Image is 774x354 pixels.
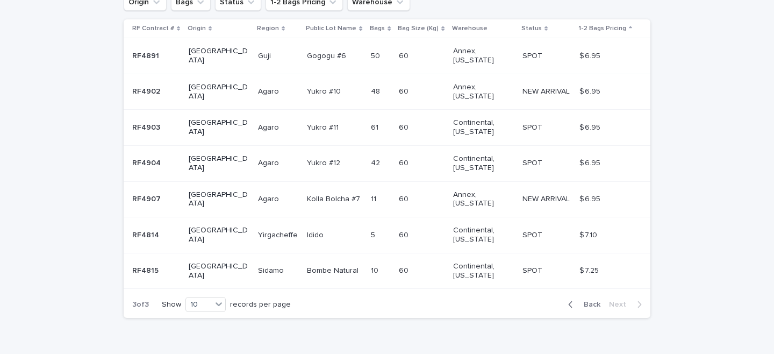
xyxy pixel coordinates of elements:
[522,85,572,96] p: NEW ARRIVAL
[522,229,544,240] p: SPOT
[189,118,248,137] p: [GEOGRAPHIC_DATA]
[579,157,603,168] p: $ 6.95
[258,193,281,204] p: Agaro
[307,85,343,96] p: Yukro #10
[230,300,291,309] p: records per page
[257,23,279,34] p: Region
[258,121,281,132] p: Agaro
[124,253,650,289] tr: RF4815RF4815 [GEOGRAPHIC_DATA]SidamoSidamo Bombe NaturalBombe Natural 1010 6060 Continental, [US_...
[399,121,411,132] p: 60
[132,157,163,168] p: RF4904
[579,229,599,240] p: $ 7.10
[188,23,206,34] p: Origin
[577,301,600,308] span: Back
[189,47,248,65] p: [GEOGRAPHIC_DATA]
[399,85,411,96] p: 60
[189,226,248,244] p: [GEOGRAPHIC_DATA]
[258,229,300,240] p: Yirgacheffe
[522,49,544,61] p: SPOT
[132,229,161,240] p: RF4814
[370,23,385,34] p: Bags
[132,121,162,132] p: RF4903
[399,49,411,61] p: 60
[258,157,281,168] p: Agaro
[579,49,603,61] p: $ 6.95
[124,38,650,74] tr: RF4891RF4891 [GEOGRAPHIC_DATA]GujiGuji Gogogu #6Gogogu #6 5050 6060 Annex, [US_STATE] SPOTSPOT $ ...
[579,264,601,275] p: $ 7.25
[258,85,281,96] p: Agaro
[307,229,326,240] p: Idido
[132,23,174,34] p: RF Contract #
[124,292,157,318] p: 3 of 3
[189,262,248,280] p: [GEOGRAPHIC_DATA]
[307,264,361,275] p: Bombe Natural
[371,264,381,275] p: 10
[132,264,161,275] p: RF4815
[307,49,348,61] p: Gogogu #6
[162,300,181,309] p: Show
[132,193,163,204] p: RF4907
[399,157,411,168] p: 60
[371,193,378,204] p: 11
[124,145,650,181] tr: RF4904RF4904 [GEOGRAPHIC_DATA]AgaroAgaro Yukro #12Yukro #12 4242 6060 Continental, [US_STATE] SPO...
[452,23,488,34] p: Warehouse
[399,193,411,204] p: 60
[371,49,382,61] p: 50
[132,49,161,61] p: RF4891
[522,193,572,204] p: NEW ARRIVAL
[579,85,603,96] p: $ 6.95
[399,264,411,275] p: 60
[579,193,603,204] p: $ 6.95
[124,217,650,253] tr: RF4814RF4814 [GEOGRAPHIC_DATA]YirgacheffeYirgacheffe IdidoIdido 55 6060 Continental, [US_STATE] S...
[124,181,650,217] tr: RF4907RF4907 [GEOGRAPHIC_DATA]AgaroAgaro Kolla Bolcha #7Kolla Bolcha #7 1111 6060 Annex, [US_STAT...
[522,264,544,275] p: SPOT
[124,110,650,146] tr: RF4903RF4903 [GEOGRAPHIC_DATA]AgaroAgaro Yukro #11Yukro #11 6161 6060 Continental, [US_STATE] SPO...
[605,300,650,309] button: Next
[521,23,542,34] p: Status
[579,121,603,132] p: $ 6.95
[522,121,544,132] p: SPOT
[132,85,162,96] p: RF4902
[578,23,626,34] p: 1-2 Bags Pricing
[522,157,544,168] p: SPOT
[609,301,633,308] span: Next
[371,85,382,96] p: 48
[306,23,356,34] p: Public Lot Name
[307,193,362,204] p: Kolla Bolcha #7
[371,157,382,168] p: 42
[371,229,377,240] p: 5
[189,154,248,173] p: [GEOGRAPHIC_DATA]
[399,229,411,240] p: 60
[189,83,248,101] p: [GEOGRAPHIC_DATA]
[186,299,212,310] div: 10
[398,23,439,34] p: Bag Size (Kg)
[307,157,342,168] p: Yukro #12
[560,300,605,309] button: Back
[371,121,381,132] p: 61
[189,190,248,209] p: [GEOGRAPHIC_DATA]
[124,74,650,110] tr: RF4902RF4902 [GEOGRAPHIC_DATA]AgaroAgaro Yukro #10Yukro #10 4848 6060 Annex, [US_STATE] NEW ARRIV...
[258,49,273,61] p: Guji
[258,264,286,275] p: Sidamo
[307,121,341,132] p: Yukro #11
